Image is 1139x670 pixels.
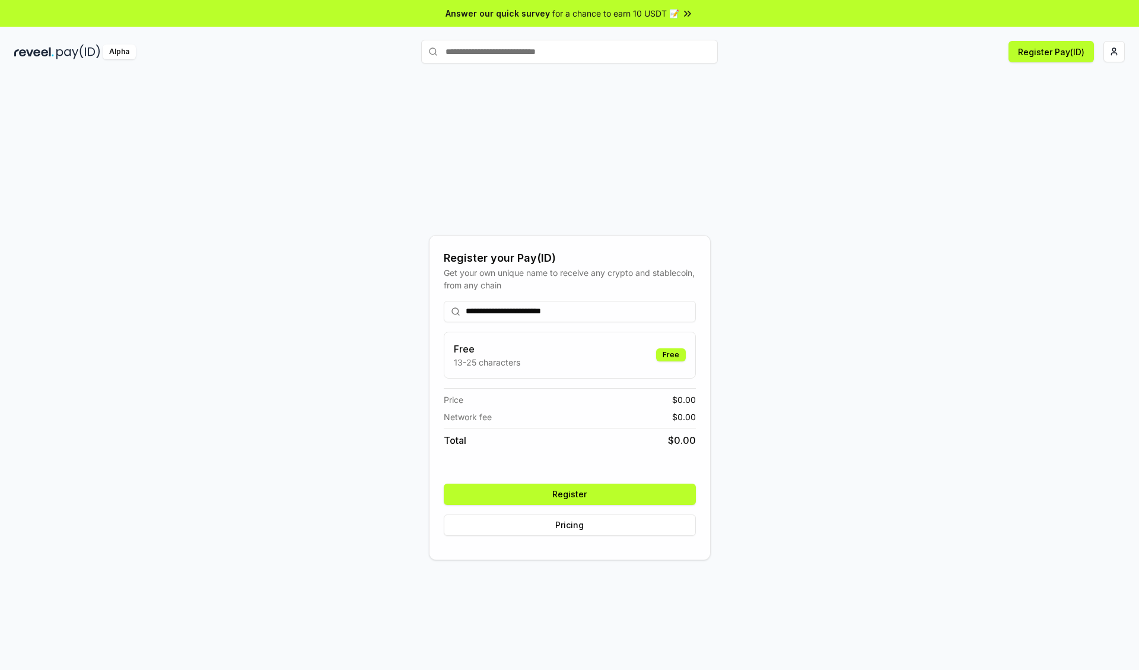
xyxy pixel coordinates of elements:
[552,7,679,20] span: for a chance to earn 10 USDT 📝
[56,45,100,59] img: pay_id
[454,356,520,369] p: 13-25 characters
[444,393,463,406] span: Price
[656,348,686,361] div: Free
[444,250,696,266] div: Register your Pay(ID)
[444,515,696,536] button: Pricing
[668,433,696,447] span: $ 0.00
[454,342,520,356] h3: Free
[1008,41,1094,62] button: Register Pay(ID)
[444,266,696,291] div: Get your own unique name to receive any crypto and stablecoin, from any chain
[103,45,136,59] div: Alpha
[672,411,696,423] span: $ 0.00
[444,411,492,423] span: Network fee
[444,484,696,505] button: Register
[444,433,466,447] span: Total
[446,7,550,20] span: Answer our quick survey
[14,45,54,59] img: reveel_dark
[672,393,696,406] span: $ 0.00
